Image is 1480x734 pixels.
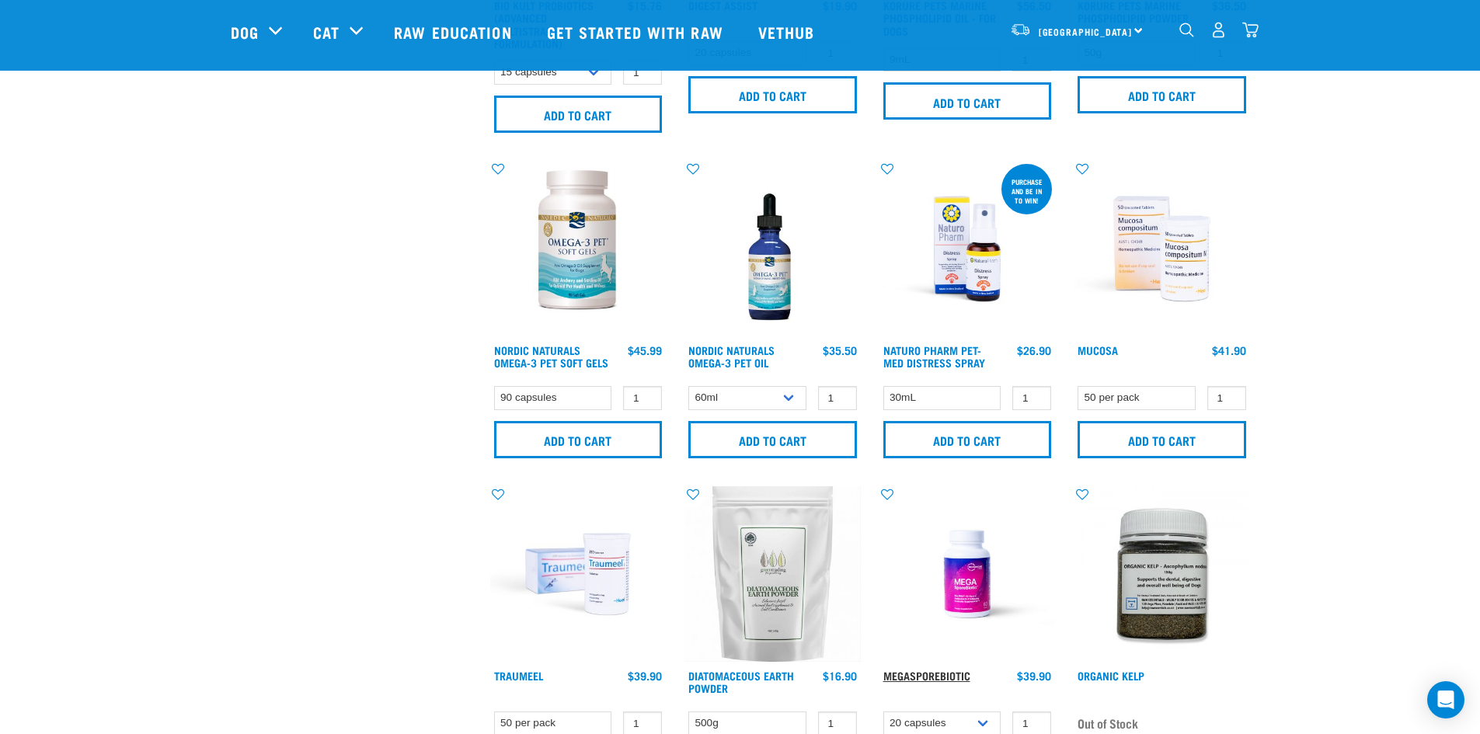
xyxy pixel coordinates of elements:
div: $26.90 [1017,344,1051,357]
input: Add to cart [688,421,857,458]
input: Add to cart [1078,421,1246,458]
a: Vethub [743,1,834,63]
img: Bottle Of 60ml Omega3 For Pets [684,161,861,337]
a: Raw Education [378,1,531,63]
input: Add to cart [883,82,1052,120]
input: 1 [1012,386,1051,410]
img: RE Product Shoot 2023 Nov8635 [879,161,1056,337]
a: Mucosa [1078,347,1118,353]
div: $41.90 [1212,344,1246,357]
input: Add to cart [688,76,857,113]
img: RE Product Shoot 2023 Nov8644 [490,486,667,663]
div: $35.50 [823,344,857,357]
img: 10870 [1074,486,1250,663]
input: 1 [1207,386,1246,410]
a: Get started with Raw [531,1,743,63]
div: Purchase and be in to win! [1001,170,1052,212]
a: Organic Kelp [1078,673,1144,678]
div: $16.90 [823,670,857,682]
a: Nordic Naturals Omega-3 Pet Soft Gels [494,347,608,365]
img: Diatomaceous earth [684,486,861,663]
a: MegaSporeBiotic [883,673,970,678]
span: [GEOGRAPHIC_DATA] [1039,29,1133,34]
a: Naturo Pharm Pet-Med Distress Spray [883,347,985,365]
img: home-icon-1@2x.png [1179,23,1194,37]
img: van-moving.png [1010,23,1031,37]
input: 1 [818,386,857,410]
a: Nordic Naturals Omega-3 Pet Oil [688,347,775,365]
a: Diatomaceous Earth Powder [688,673,794,691]
img: home-icon@2x.png [1242,22,1259,38]
input: 1 [623,386,662,410]
div: $39.90 [1017,670,1051,682]
a: Dog [231,20,259,43]
input: Add to cart [494,421,663,458]
div: $39.90 [628,670,662,682]
input: Add to cart [883,421,1052,458]
img: RE Product Shoot 2023 Nov8652 [1074,161,1250,337]
img: user.png [1210,22,1227,38]
input: Add to cart [1078,76,1246,113]
img: Bottle Of Omega3 Pet With 90 Capsules For Pets [490,161,667,337]
input: Add to cart [494,96,663,133]
a: Traumeel [494,673,543,678]
input: 1 [623,61,662,85]
div: Open Intercom Messenger [1427,681,1464,718]
a: Cat [313,20,340,43]
div: $45.99 [628,344,662,357]
img: Raw Essentials Mega Spore Biotic Probiotic For Dogs [879,486,1056,663]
